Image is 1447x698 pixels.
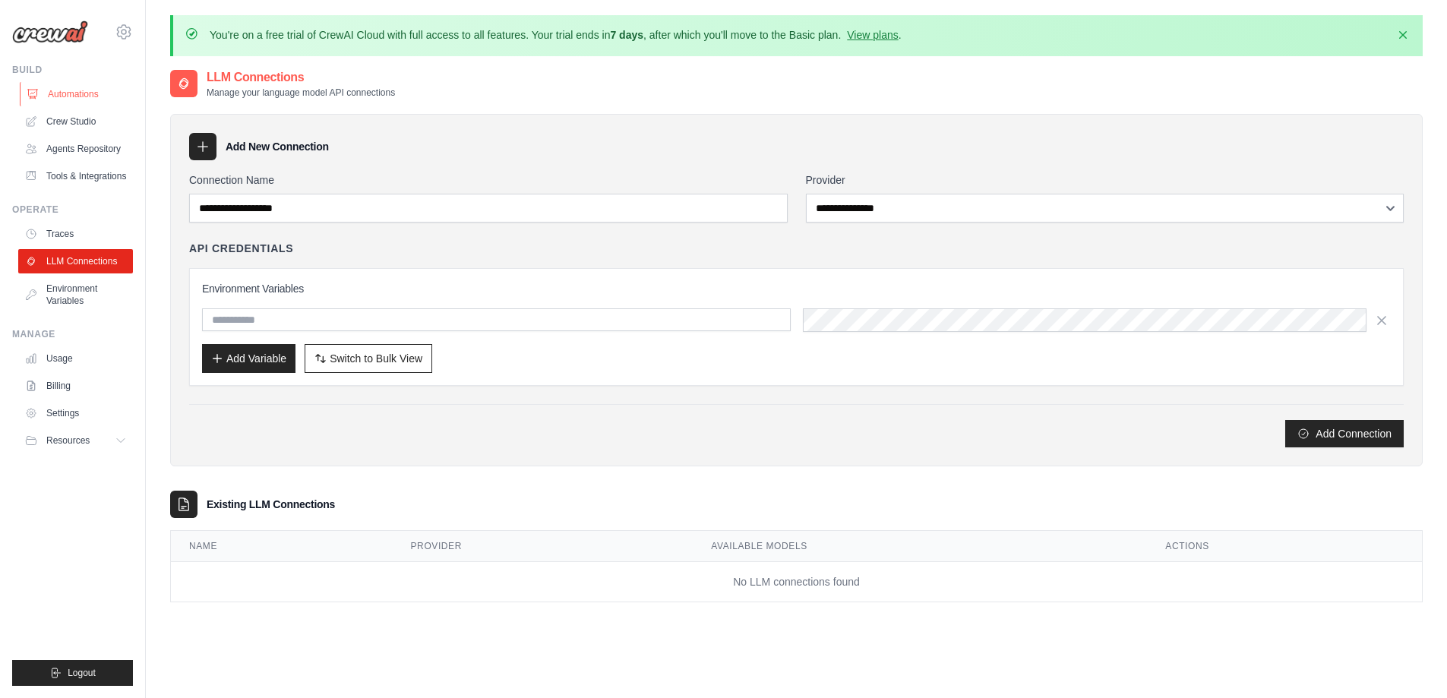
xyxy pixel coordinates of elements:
div: Operate [12,204,133,216]
button: Logout [12,660,133,686]
h3: Environment Variables [202,281,1391,296]
span: Switch to Bulk View [330,351,422,366]
span: Resources [46,434,90,447]
a: Crew Studio [18,109,133,134]
th: Available Models [693,531,1147,562]
a: Automations [20,82,134,106]
a: Billing [18,374,133,398]
a: Traces [18,222,133,246]
h2: LLM Connections [207,68,395,87]
strong: 7 days [610,29,643,41]
td: No LLM connections found [171,562,1422,602]
th: Name [171,531,393,562]
button: Add Variable [202,344,295,373]
img: Logo [12,21,88,43]
div: Manage [12,328,133,340]
p: Manage your language model API connections [207,87,395,99]
a: Agents Repository [18,137,133,161]
div: Build [12,64,133,76]
a: Environment Variables [18,276,133,313]
a: Usage [18,346,133,371]
label: Connection Name [189,172,788,188]
a: Settings [18,401,133,425]
button: Add Connection [1285,420,1404,447]
button: Switch to Bulk View [305,344,432,373]
span: Logout [68,667,96,679]
label: Provider [806,172,1404,188]
th: Actions [1147,531,1422,562]
h4: API Credentials [189,241,293,256]
a: Tools & Integrations [18,164,133,188]
th: Provider [393,531,693,562]
a: LLM Connections [18,249,133,273]
h3: Add New Connection [226,139,329,154]
button: Resources [18,428,133,453]
a: View plans [847,29,898,41]
h3: Existing LLM Connections [207,497,335,512]
p: You're on a free trial of CrewAI Cloud with full access to all features. Your trial ends in , aft... [210,27,902,43]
